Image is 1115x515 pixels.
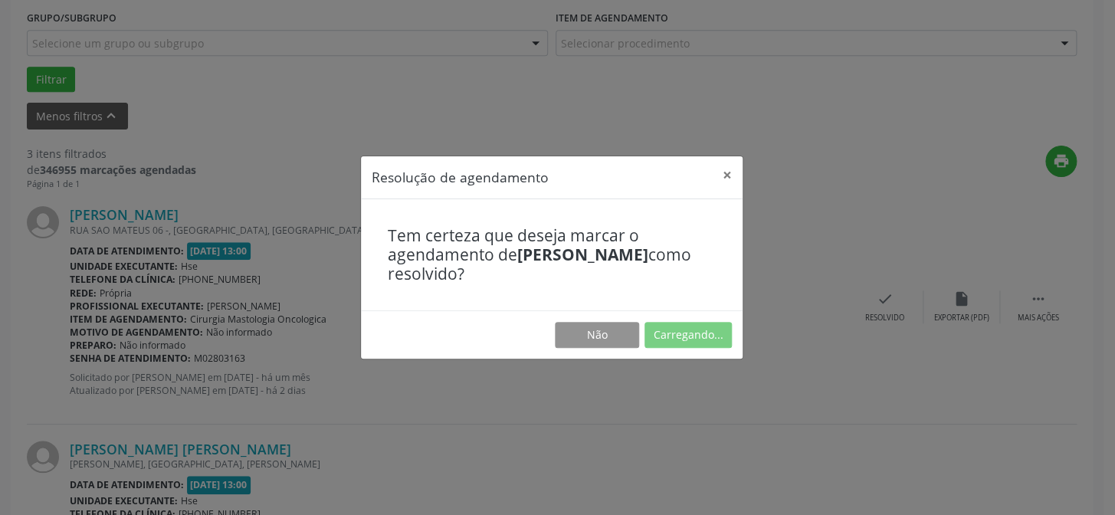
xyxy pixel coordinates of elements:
b: [PERSON_NAME] [517,244,648,265]
button: Não [555,322,639,348]
h4: Tem certeza que deseja marcar o agendamento de como resolvido? [388,226,716,284]
button: Carregando... [644,322,732,348]
h5: Resolução de agendamento [372,167,549,187]
button: Close [712,156,743,194]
